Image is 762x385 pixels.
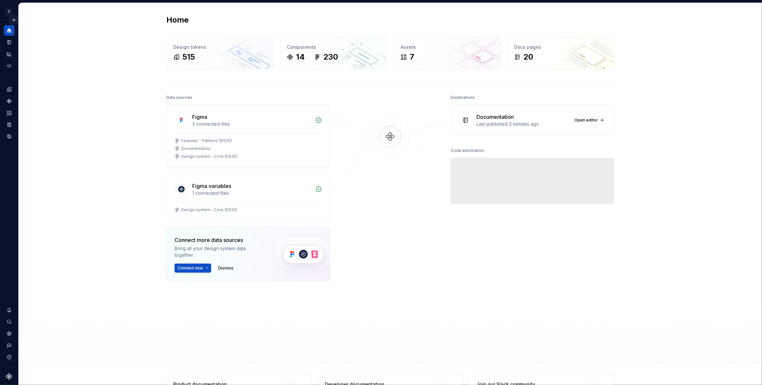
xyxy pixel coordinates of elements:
a: Design tokens515 [166,37,273,69]
div: 7 [410,52,414,62]
button: Contact support [4,340,14,351]
a: Components [4,96,14,106]
a: Open editor [571,116,606,125]
a: Code automation [4,61,14,71]
span: Connect new [177,266,203,271]
span: Dismiss [218,266,233,271]
div: Components [287,44,380,50]
div: 20 [523,52,533,62]
div: Bring all your design system data together. [175,245,263,258]
span: Open editor [574,118,598,123]
a: Storybook stories [4,119,14,130]
div: 1 connected files [192,190,311,196]
div: Features - Patterns (DS25) [181,138,232,143]
div: 515 [182,52,195,62]
a: Figma3 connected filesFeatures - Patterns (DS25)DocumentationDesign system - Core (DS25) [166,105,330,167]
div: Data sources [166,93,192,102]
div: Connect more data sources [175,236,263,244]
div: 230 [323,52,338,62]
div: 3 connected files [192,121,311,127]
div: Assets [400,44,494,50]
svg: Supernova Logo [6,373,12,380]
a: Figma variables1 connected filesDesign system - Core (DS25) [166,174,330,221]
div: Figma [192,113,207,121]
a: Home [4,25,14,36]
a: Assets [4,108,14,118]
button: Dismiss [215,264,236,273]
button: E [1,4,17,18]
div: Design system - Core (DS25) [181,154,237,159]
a: Documentation [4,37,14,47]
div: 14 [296,52,305,62]
div: Documentation [476,113,514,121]
a: Docs pages20 [507,37,614,69]
div: Docs pages [514,44,607,50]
div: Documentation [181,146,211,151]
a: Assets7 [394,37,501,69]
div: Design system - Core (DS25) [181,207,237,212]
button: Connect new [175,264,211,273]
div: Design tokens [173,44,267,50]
a: Settings [4,328,14,339]
div: Last published 2 minutes ago [476,121,567,127]
a: Components14230 [280,37,387,69]
button: Expand sidebar [9,15,18,25]
div: Destinations [451,93,475,102]
h2: Home [166,15,189,25]
div: Code automation [451,146,484,155]
button: Search ⌘K [4,317,14,327]
div: E [5,8,13,15]
a: Data sources [4,131,14,142]
button: Notifications [4,305,14,315]
div: Figma variables [192,182,231,190]
a: Design tokens [4,84,14,95]
a: Analytics [4,49,14,59]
